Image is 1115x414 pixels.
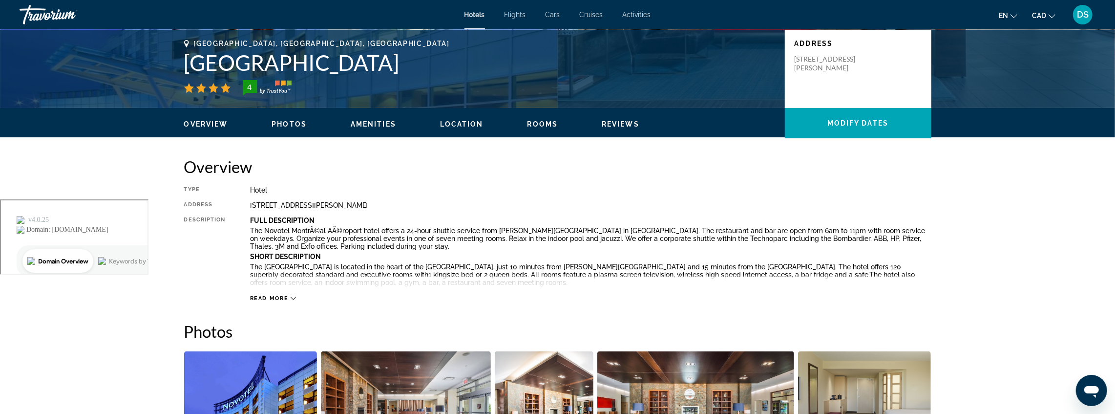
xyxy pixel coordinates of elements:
img: TrustYou guest rating badge [243,80,292,96]
span: [GEOGRAPHIC_DATA], [GEOGRAPHIC_DATA], [GEOGRAPHIC_DATA] [194,40,450,47]
p: The Novotel MontrÃ©al AÃ©roport hotel offers a 24-hour shuttle service from [PERSON_NAME][GEOGRAP... [250,227,931,250]
img: tab_keywords_by_traffic_grey.svg [97,57,105,65]
p: [STREET_ADDRESS][PERSON_NAME] [795,55,873,72]
div: Domain: [DOMAIN_NAME] [25,25,107,33]
iframe: Button to launch messaging window [1076,375,1107,406]
div: [STREET_ADDRESS][PERSON_NAME] [250,201,931,209]
img: logo_orange.svg [16,16,23,23]
div: Address [184,201,226,209]
span: DS [1077,10,1089,20]
button: Change language [999,8,1017,22]
a: Travorium [20,2,117,27]
div: Description [184,217,226,290]
span: en [999,12,1008,20]
b: Full Description [250,217,315,224]
button: Change currency [1032,8,1055,22]
p: The [GEOGRAPHIC_DATA] is located in the heart of the [GEOGRAPHIC_DATA], just 10 minutes from [PER... [250,263,931,286]
div: Type [184,186,226,194]
button: Reviews [602,120,639,129]
button: Rooms [527,120,558,129]
div: Keywords by Traffic [108,58,165,64]
button: Photos [272,120,307,129]
button: Read more [250,295,296,302]
a: Cars [546,11,560,19]
h2: Overview [184,157,931,176]
button: Location [440,120,484,129]
a: Hotels [464,11,485,19]
a: Flights [505,11,526,19]
div: Domain Overview [37,58,87,64]
h1: [GEOGRAPHIC_DATA] [184,50,775,75]
button: Modify Dates [785,108,931,138]
b: Short Description [250,253,321,261]
div: Hotel [250,186,931,194]
button: Overview [184,120,228,129]
h2: Photos [184,322,931,341]
div: 4 [240,81,259,93]
button: User Menu [1070,4,1095,25]
img: tab_domain_overview_orange.svg [26,57,34,65]
img: website_grey.svg [16,25,23,33]
a: Cruises [580,11,603,19]
span: CAD [1032,12,1046,20]
span: Read more [250,295,289,302]
p: Address [795,40,922,47]
a: Activities [623,11,651,19]
button: Amenities [351,120,396,129]
span: Modify Dates [827,119,888,127]
div: v 4.0.25 [27,16,48,23]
